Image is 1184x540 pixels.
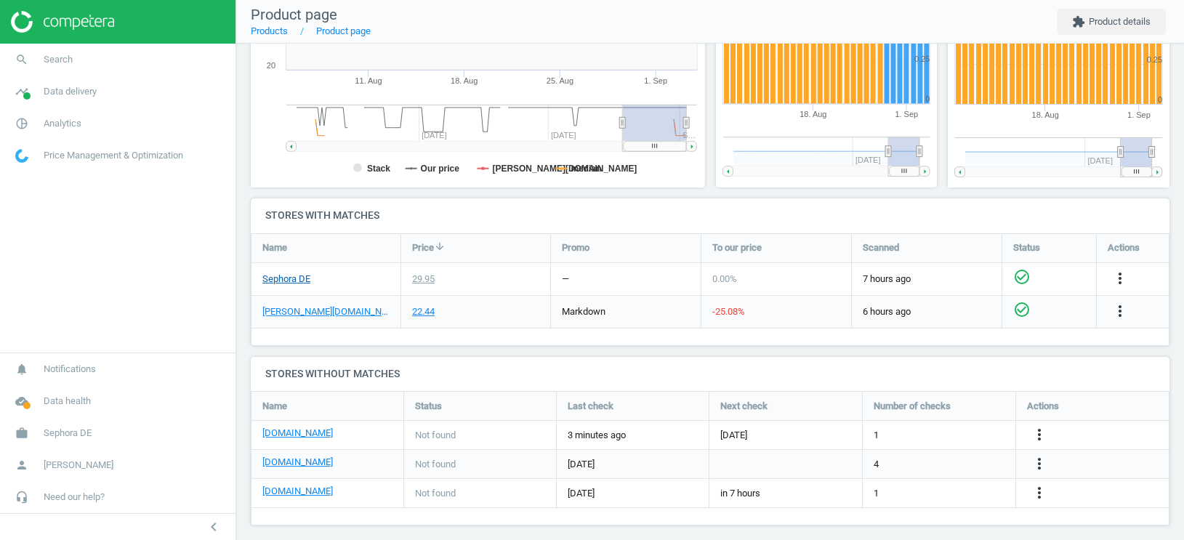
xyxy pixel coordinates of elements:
i: pie_chart_outlined [8,110,36,137]
span: Data delivery [44,85,97,98]
button: more_vert [1111,270,1129,289]
a: [DOMAIN_NAME] [262,485,333,498]
span: Analytics [44,117,81,130]
i: more_vert [1111,302,1129,320]
text: 20 [267,61,275,70]
img: wGWNvw8QSZomAAAAABJRU5ErkJggg== [15,149,28,163]
i: arrow_downward [434,241,446,252]
span: 0.00 % [712,273,737,284]
span: Need our help? [44,491,105,504]
text: 0.25 [914,55,930,64]
i: check_circle_outline [1013,301,1031,318]
span: Actions [1108,241,1140,254]
button: chevron_left [196,517,232,536]
i: extension [1072,15,1085,28]
span: Not found [415,458,456,471]
i: more_vert [1031,426,1048,443]
span: Promo [562,241,589,254]
tspan: 11. Aug [355,76,382,85]
text: 0 [1158,95,1162,104]
button: more_vert [1031,484,1048,503]
div: 22.44 [412,305,435,318]
h4: Stores without matches [251,357,1169,391]
text: 0.25 [1147,55,1162,64]
span: markdown [562,306,605,317]
tspan: S… [682,131,696,140]
i: more_vert [1031,484,1048,501]
i: search [8,46,36,73]
tspan: 18. Aug [1032,110,1059,119]
tspan: 18. Aug [800,110,826,119]
span: [DATE] [568,487,698,500]
span: Number of checks [874,400,951,413]
span: Actions [1027,400,1059,413]
div: 29.95 [412,273,435,286]
span: Not found [415,429,456,442]
tspan: 1. Sep [1127,110,1151,119]
span: -25.08 % [712,306,745,317]
i: cloud_done [8,387,36,415]
a: [PERSON_NAME][DOMAIN_NAME] [262,305,390,318]
button: extensionProduct details [1057,9,1166,35]
span: To our price [712,241,762,254]
i: notifications [8,355,36,383]
h4: Stores with matches [251,198,1169,233]
img: ajHJNr6hYgQAAAAASUVORK5CYII= [11,11,114,33]
span: [DATE] [720,429,747,442]
span: [PERSON_NAME] [44,459,113,472]
i: more_vert [1111,270,1129,287]
span: Last check [568,400,613,413]
button: more_vert [1031,426,1048,445]
tspan: 25. Aug [547,76,573,85]
span: 4 [874,458,879,471]
span: 3 minutes ago [568,429,698,442]
span: 7 hours ago [863,273,991,286]
span: Next check [720,400,768,413]
i: timeline [8,78,36,105]
span: 1 [874,429,879,442]
tspan: median [571,164,602,174]
span: Product page [251,6,337,23]
a: [DOMAIN_NAME] [262,456,333,469]
i: check_circle_outline [1013,268,1031,286]
i: more_vert [1031,455,1048,472]
tspan: 1. Sep [645,76,668,85]
text: 0 [925,95,930,104]
tspan: 1. Sep [895,110,918,119]
button: more_vert [1031,455,1048,474]
span: Not found [415,487,456,500]
span: Name [262,241,287,254]
span: Search [44,53,73,66]
span: Name [262,400,287,413]
div: — [562,273,569,286]
tspan: Stack [367,164,390,174]
a: Product page [316,25,371,36]
tspan: [PERSON_NAME][DOMAIN_NAME] [493,164,637,174]
i: work [8,419,36,447]
span: Status [1013,241,1040,254]
span: 6 hours ago [863,305,991,318]
a: Products [251,25,288,36]
span: Sephora DE [44,427,92,440]
a: [DOMAIN_NAME] [262,427,333,440]
span: Notifications [44,363,96,376]
button: more_vert [1111,302,1129,321]
span: in 7 hours [720,487,760,500]
span: Scanned [863,241,899,254]
i: headset_mic [8,483,36,511]
span: Data health [44,395,91,408]
span: 1 [874,487,879,500]
i: person [8,451,36,479]
span: Price [412,241,434,254]
tspan: Our price [421,164,460,174]
tspan: 18. Aug [451,76,478,85]
span: Price Management & Optimization [44,149,183,162]
i: chevron_left [205,518,222,536]
a: Sephora DE [262,273,310,286]
span: Status [415,400,442,413]
span: [DATE] [568,458,698,471]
